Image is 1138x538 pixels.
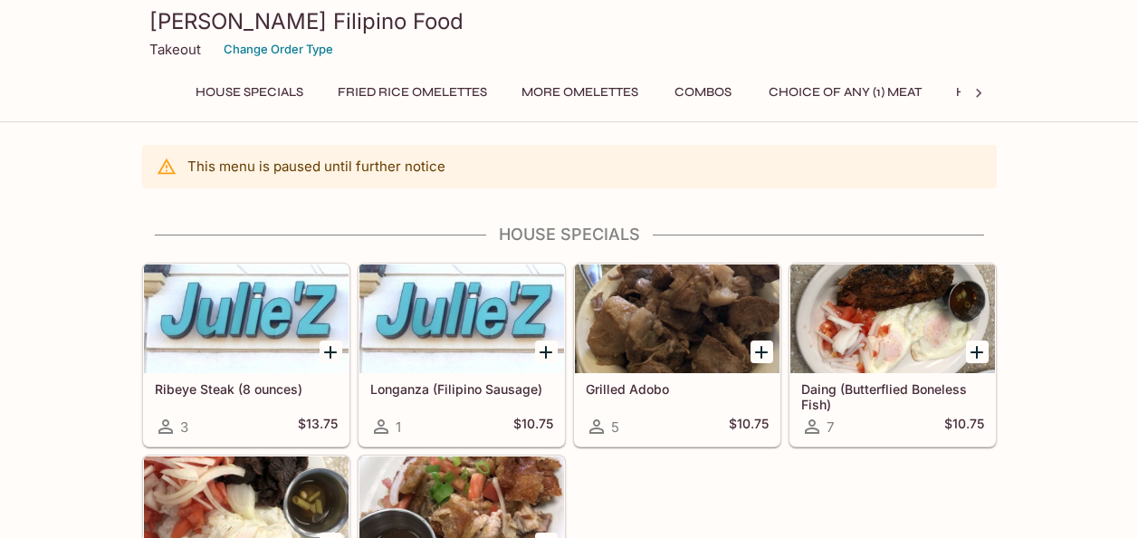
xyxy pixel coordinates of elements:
[966,341,989,363] button: Add Daing (Butterflied Boneless Fish)
[790,264,995,373] div: Daing (Butterflied Boneless Fish)
[180,418,188,436] span: 3
[359,264,565,447] a: Longanza (Filipino Sausage)1$10.75
[215,35,341,63] button: Change Order Type
[142,225,997,245] h4: House Specials
[574,264,780,447] a: Grilled Adobo5$10.75
[328,80,497,105] button: Fried Rice Omelettes
[396,418,401,436] span: 1
[789,264,996,447] a: Daing (Butterflied Boneless Fish)7$10.75
[575,264,779,373] div: Grilled Adobo
[187,158,445,175] p: This menu is paused until further notice
[759,80,932,105] button: Choice of Any (1) Meat
[586,381,769,397] h5: Grilled Adobo
[801,381,984,411] h5: Daing (Butterflied Boneless Fish)
[149,7,990,35] h3: [PERSON_NAME] Filipino Food
[513,416,553,437] h5: $10.75
[827,418,834,436] span: 7
[611,418,619,436] span: 5
[320,341,342,363] button: Add Ribeye Steak (8 ounces)
[944,416,984,437] h5: $10.75
[186,80,313,105] button: House Specials
[155,381,338,397] h5: Ribeye Steak (8 ounces)
[663,80,744,105] button: Combos
[946,80,1035,105] button: Hotcakes
[144,264,349,373] div: Ribeye Steak (8 ounces)
[370,381,553,397] h5: Longanza (Filipino Sausage)
[729,416,769,437] h5: $10.75
[143,264,349,447] a: Ribeye Steak (8 ounces)3$13.75
[512,80,648,105] button: More Omelettes
[298,416,338,437] h5: $13.75
[535,341,558,363] button: Add Longanza (Filipino Sausage)
[359,264,564,373] div: Longanza (Filipino Sausage)
[751,341,773,363] button: Add Grilled Adobo
[149,41,201,58] p: Takeout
